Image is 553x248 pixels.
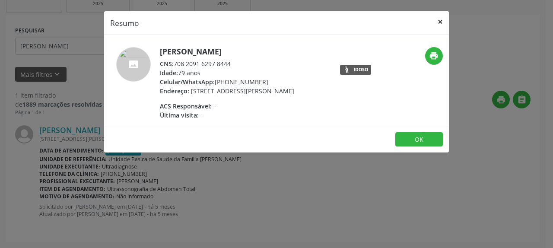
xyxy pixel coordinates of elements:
[160,87,189,95] span: Endereço:
[432,11,449,32] button: Close
[425,47,443,65] button: print
[429,51,439,60] i: print
[160,59,294,68] div: 708 2091 6297 8444
[160,77,294,86] div: [PHONE_NUMBER]
[160,47,294,56] h5: [PERSON_NAME]
[116,47,151,82] img: accompaniment
[395,132,443,147] button: OK
[160,69,178,77] span: Idade:
[160,111,199,119] span: Última visita:
[160,102,212,110] span: ACS Responsável:
[160,78,215,86] span: Celular/WhatsApp:
[160,60,174,68] span: CNS:
[160,102,294,111] div: --
[191,87,294,95] span: [STREET_ADDRESS][PERSON_NAME]
[110,17,139,29] h5: Resumo
[160,68,294,77] div: 79 anos
[354,67,368,72] div: Idoso
[160,111,294,120] div: --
